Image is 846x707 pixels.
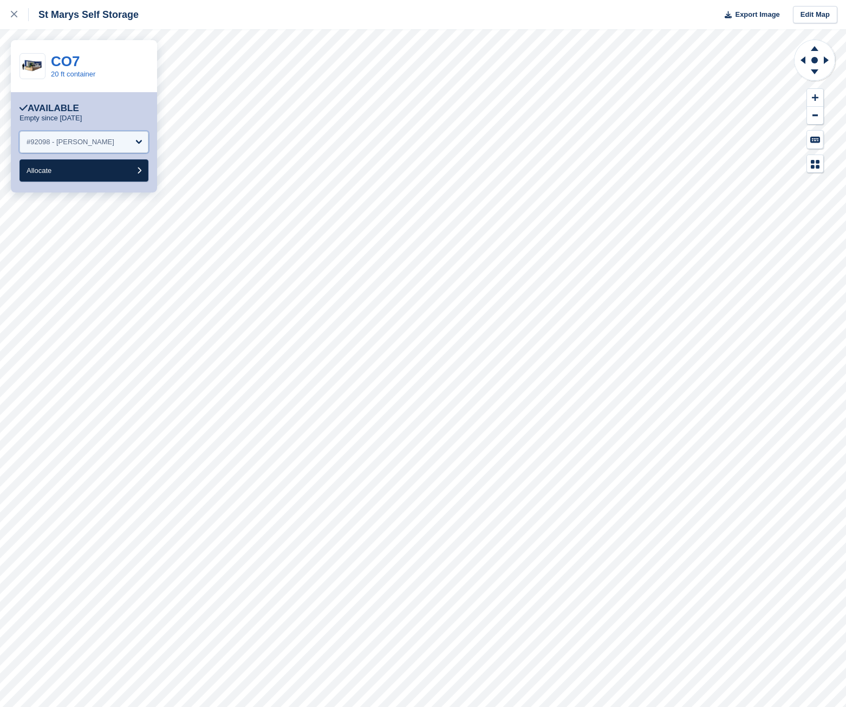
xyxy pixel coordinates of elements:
[19,114,82,123] p: Empty since [DATE]
[20,57,45,76] img: 20.jpg
[27,166,51,175] span: Allocate
[807,107,823,125] button: Zoom Out
[807,89,823,107] button: Zoom In
[51,53,80,69] a: CO7
[19,159,148,182] button: Allocate
[807,155,823,173] button: Map Legend
[718,6,780,24] button: Export Image
[807,131,823,149] button: Keyboard Shortcuts
[793,6,837,24] a: Edit Map
[27,137,114,147] div: #92098 - [PERSON_NAME]
[29,8,139,21] div: St Marys Self Storage
[51,70,95,78] a: 20 ft container
[19,103,79,114] div: Available
[735,9,779,20] span: Export Image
